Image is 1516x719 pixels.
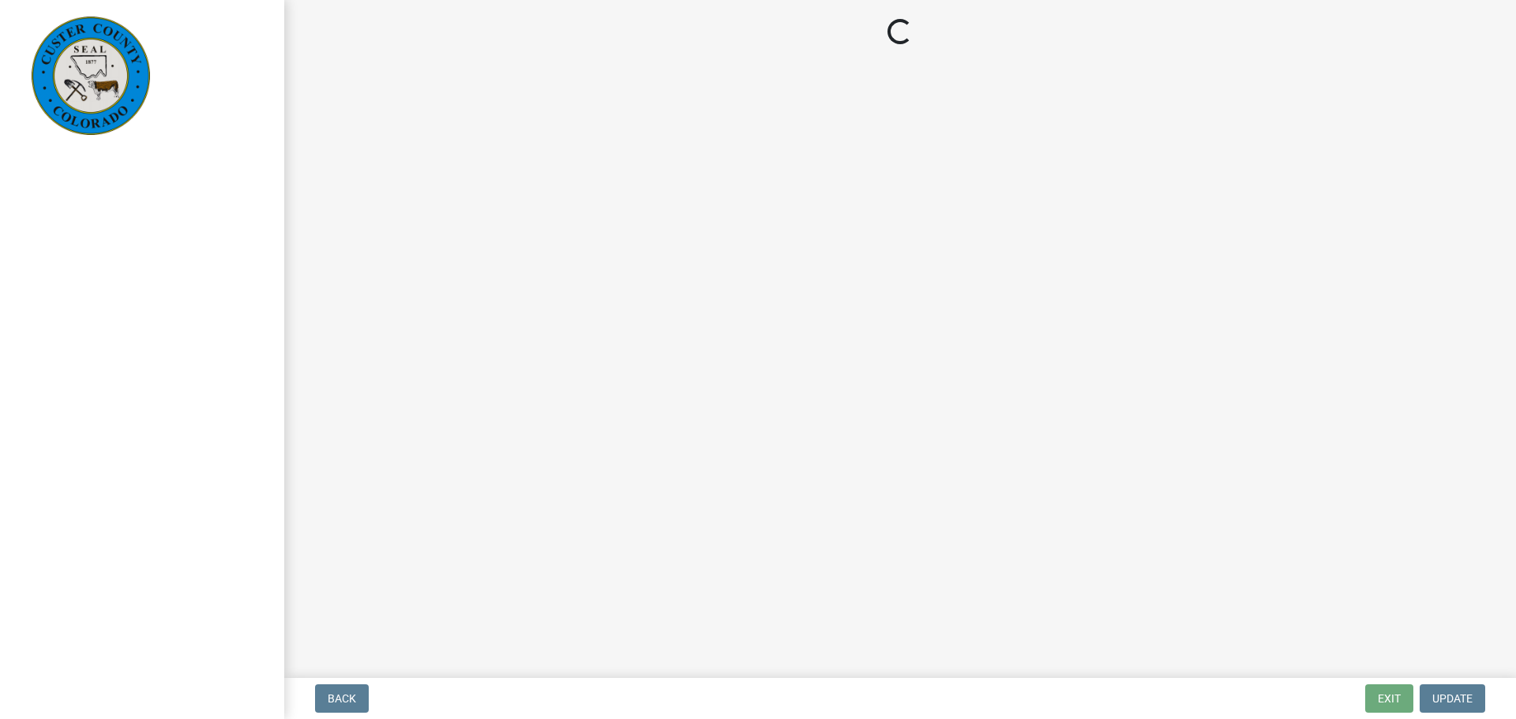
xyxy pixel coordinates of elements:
[315,684,369,713] button: Back
[32,17,150,135] img: Custer County, Colorado
[1432,692,1473,705] span: Update
[328,692,356,705] span: Back
[1365,684,1413,713] button: Exit
[1420,684,1485,713] button: Update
